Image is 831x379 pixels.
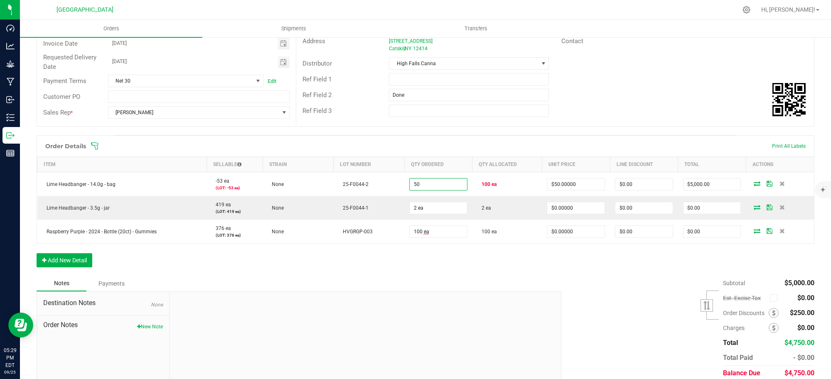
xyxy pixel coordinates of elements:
[723,354,753,362] span: Total Paid
[339,229,373,235] span: HVGRGP-003
[42,205,110,211] span: Lime Headbanger - 3.5g - jar
[784,369,814,377] span: $4,750.00
[413,46,428,51] span: 12414
[723,369,760,377] span: Balance Due
[610,157,678,172] th: Line Discount
[92,25,130,32] span: Orders
[43,320,163,330] span: Order Notes
[746,157,814,172] th: Actions
[797,294,814,302] span: $0.00
[211,208,258,215] p: (LOT: 419 ea)
[797,324,814,332] span: $0.00
[211,225,231,231] span: 376 ea
[6,95,15,104] inline-svg: Inbound
[151,302,163,308] span: None
[278,38,290,49] span: Toggle calendar
[784,339,814,347] span: $4,750.00
[268,229,284,235] span: None
[43,298,163,308] span: Destination Notes
[547,178,605,190] input: 0
[477,229,497,235] span: 100 ea
[302,37,325,45] span: Address
[790,309,814,317] span: $250.00
[334,157,404,172] th: Lot Number
[763,181,776,186] span: Save Order Detail
[43,77,86,85] span: Payment Terms
[761,6,815,13] span: Hi, [PERSON_NAME]!
[615,202,673,214] input: 0
[453,25,499,32] span: Transfers
[108,75,253,87] span: Net 30
[723,310,769,316] span: Order Discounts
[615,226,673,237] input: 0
[772,83,806,116] img: Scan me!
[302,107,332,115] span: Ref Field 3
[683,226,741,237] input: 0
[211,232,258,238] p: (LOT: 376 ea)
[784,279,814,287] span: $5,000.00
[43,109,71,116] span: Sales Rep
[404,46,405,51] span: ,
[211,202,231,208] span: 419 ea
[723,325,769,331] span: Charges
[108,107,279,118] span: [PERSON_NAME]
[37,253,92,267] button: Add New Detail
[547,226,605,237] input: 0
[86,276,136,291] div: Payments
[6,24,15,32] inline-svg: Dashboard
[763,228,776,233] span: Save Order Detail
[472,157,542,172] th: Qty Allocated
[339,181,369,187] span: 25-F0044-2
[6,78,15,86] inline-svg: Manufacturing
[57,6,113,13] span: [GEOGRAPHIC_DATA]
[723,339,738,347] span: Total
[211,185,258,191] p: (LOT: -53 ea)
[547,202,605,214] input: 0
[405,46,411,51] span: NY
[4,369,16,375] p: 09/25
[278,56,290,68] span: Toggle calendar
[270,25,317,32] span: Shipments
[741,6,752,14] div: Manage settings
[4,347,16,369] p: 05:29 PM EDT
[404,157,472,172] th: Qty Ordered
[723,280,745,286] span: Subtotal
[263,157,333,172] th: Strain
[776,228,788,233] span: Delete Order Detail
[43,54,96,71] span: Requested Delivery Date
[42,181,116,187] span: Lime Headbanger - 14.0g - bag
[723,295,767,301] span: Est. Excise Tax
[389,58,538,69] span: High Falls Canna
[763,205,776,210] span: Save Order Detail
[6,113,15,122] inline-svg: Inventory
[207,157,263,172] th: Sellable
[683,178,741,190] input: 0
[678,157,746,172] th: Total
[302,76,332,83] span: Ref Field 1
[202,20,385,37] a: Shipments
[542,157,610,172] th: Unit Price
[770,293,781,304] span: Calculate excise tax
[45,143,86,149] h1: Order Details
[43,40,78,47] span: Invoice Date
[793,354,814,362] span: - $0.00
[385,20,567,37] a: Transfers
[683,202,741,214] input: 0
[410,202,467,214] input: 0
[302,91,332,99] span: Ref Field 2
[6,42,15,50] inline-svg: Analytics
[410,226,467,237] input: 0
[302,60,332,67] span: Distributor
[615,178,673,190] input: 0
[6,60,15,68] inline-svg: Grow
[137,323,163,330] button: New Note
[8,313,33,337] iframe: Resource center
[43,93,80,100] span: Customer PO
[410,178,467,190] input: 0
[268,181,284,187] span: None
[37,276,86,291] div: Notes
[776,205,788,210] span: Delete Order Detail
[339,205,369,211] span: 25-F0044-1
[772,83,806,116] qrcode: 00000682
[37,157,207,172] th: Item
